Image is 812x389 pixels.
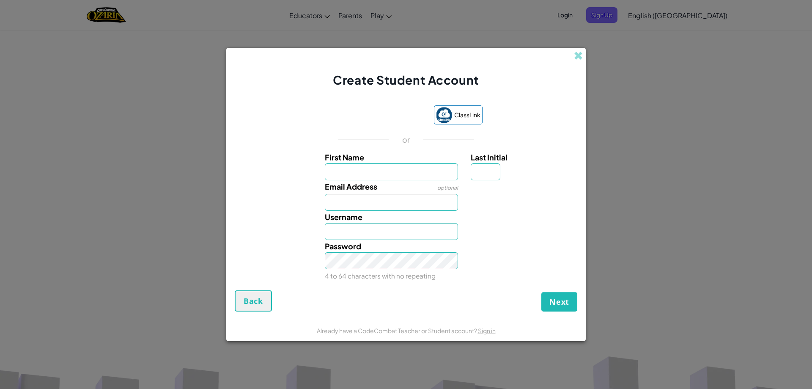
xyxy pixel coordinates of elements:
span: Create Student Account [333,72,479,87]
iframe: Sign in with Google Button [325,107,430,125]
p: or [402,135,410,145]
span: optional [437,185,458,191]
span: Email Address [325,182,377,191]
span: Username [325,212,362,222]
img: classlink-logo-small.png [436,107,452,123]
span: First Name [325,152,364,162]
button: Back [235,290,272,312]
span: Last Initial [471,152,507,162]
a: Sign in [478,327,496,334]
small: 4 to 64 characters with no repeating [325,272,436,280]
span: Password [325,241,361,251]
span: ClassLink [454,109,480,121]
button: Next [541,292,577,312]
span: Back [244,296,263,306]
span: Next [549,297,569,307]
span: Already have a CodeCombat Teacher or Student account? [317,327,478,334]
